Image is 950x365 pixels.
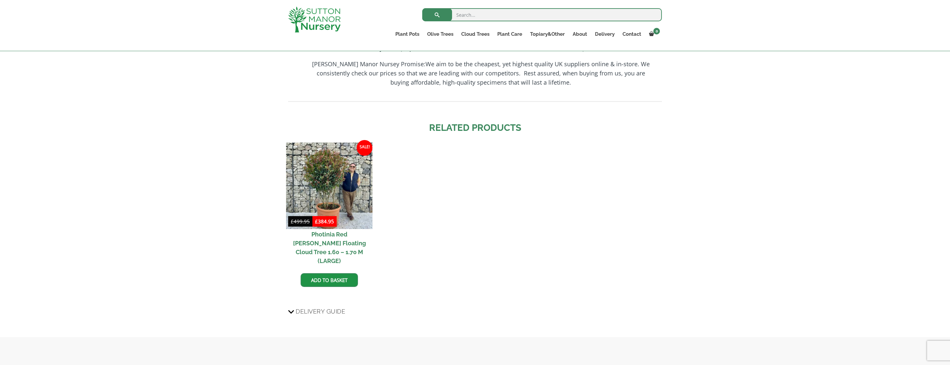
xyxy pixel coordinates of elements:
[315,218,334,225] bdi: 384.95
[383,44,400,52] strong: DEFRA
[391,30,423,39] a: Plant Pots
[286,143,373,229] img: Photinia Red Robin Floating Cloud Tree 1.60 - 1.70 M (LARGE)
[291,218,310,225] bdi: 499.95
[315,218,318,225] span: £
[288,227,370,268] h2: Photinia Red [PERSON_NAME] Floating Cloud Tree 1.60 – 1.70 M (LARGE)
[549,44,583,52] strong: disease free
[645,30,662,39] a: 0
[291,218,294,225] span: £
[493,30,526,39] a: Plant Care
[526,30,569,39] a: Topiary&Other
[569,30,591,39] a: About
[422,8,662,21] input: Search...
[301,273,358,287] a: Add to basket: “Photinia Red Robin Floating Cloud Tree 1.60 - 1.70 M (LARGE)”
[619,30,645,39] a: Contact
[357,140,372,156] span: Sale!
[288,7,341,32] img: logo
[423,30,457,39] a: Olive Trees
[308,59,654,87] p: We aim to be the cheapest, yet highest quality UK suppliers online & in-store. We consistently ch...
[296,305,345,317] span: Delivery Guide
[312,60,426,68] strong: [PERSON_NAME] Manor Nursey Promise:
[288,121,662,135] h2: Related products
[591,30,619,39] a: Delivery
[457,30,493,39] a: Cloud Trees
[288,145,370,268] a: Sale! Photinia Red [PERSON_NAME] Floating Cloud Tree 1.60 – 1.70 M (LARGE)
[653,28,660,34] span: 0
